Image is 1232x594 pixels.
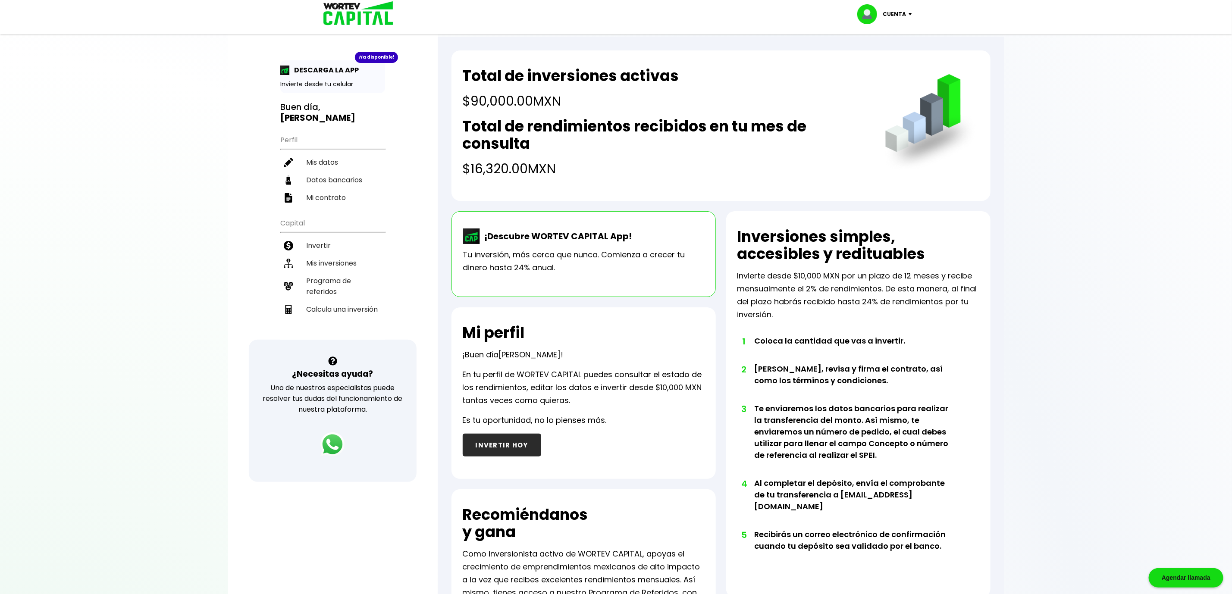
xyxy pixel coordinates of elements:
[755,528,955,568] li: Recibirás un correo electrónico de confirmación cuando tu depósito sea validado por el banco.
[280,213,385,340] ul: Capital
[1149,568,1223,588] div: Agendar llamada
[284,175,293,185] img: datos-icon.10cf9172.svg
[742,528,746,541] span: 5
[463,324,525,341] h2: Mi perfil
[284,193,293,203] img: contrato-icon.f2db500c.svg
[499,349,561,360] span: [PERSON_NAME]
[320,432,345,456] img: logos_whatsapp-icon.242b2217.svg
[906,13,918,16] img: icon-down
[280,112,355,124] b: [PERSON_NAME]
[280,102,385,123] h3: Buen día,
[284,158,293,167] img: editar-icon.952d3147.svg
[463,248,704,274] p: Tu inversión, más cerca que nunca. Comienza a crecer tu dinero hasta 24% anual.
[284,259,293,268] img: inversiones-icon.6695dc30.svg
[280,189,385,206] a: Mi contrato
[742,403,746,416] span: 3
[284,241,293,250] img: invertir-icon.b3b967d7.svg
[737,269,979,321] p: Invierte desde $10,000 MXN por un plazo de 12 meses y recibe mensualmente el 2% de rendimientos. ...
[480,230,632,243] p: ¡Descubre WORTEV CAPITAL App!
[737,228,979,263] h2: Inversiones simples, accesibles y redituables
[280,254,385,272] a: Mis inversiones
[463,368,705,407] p: En tu perfil de WORTEV CAPITAL puedes consultar el estado de los rendimientos, editar los datos e...
[463,414,607,427] p: Es tu oportunidad, no lo pienses más.
[280,300,385,318] a: Calcula una inversión
[280,171,385,189] a: Datos bancarios
[742,477,746,490] span: 4
[742,363,746,376] span: 2
[463,118,868,152] h2: Total de rendimientos recibidos en tu mes de consulta
[755,363,955,403] li: [PERSON_NAME], revisa y firma el contrato, así como los términos y condiciones.
[463,159,868,178] h4: $16,320.00 MXN
[280,153,385,171] a: Mis datos
[463,91,679,111] h4: $90,000.00 MXN
[755,335,955,363] li: Coloca la cantidad que vas a invertir.
[857,4,883,24] img: profile-image
[290,65,359,75] p: DESCARGA LA APP
[280,237,385,254] a: Invertir
[292,368,373,380] h3: ¿Necesitas ayuda?
[883,8,906,21] p: Cuenta
[355,52,398,63] div: ¡Ya disponible!
[260,382,405,415] p: Uno de nuestros especialistas puede resolver tus dudas del funcionamiento de nuestra plataforma.
[284,281,293,291] img: recomiendanos-icon.9b8e9327.svg
[280,80,385,89] p: Invierte desde tu celular
[463,228,480,244] img: wortev-capital-app-icon
[463,348,564,361] p: ¡Buen día !
[463,506,588,541] h2: Recomiéndanos y gana
[463,67,679,84] h2: Total de inversiones activas
[755,477,955,528] li: Al completar el depósito, envía el comprobante de tu transferencia a [EMAIL_ADDRESS][DOMAIN_NAME]
[463,434,541,456] button: INVERTIR HOY
[881,74,979,172] img: grafica.516fef24.png
[755,403,955,477] li: Te enviaremos los datos bancarios para realizar la transferencia del monto. Así mismo, te enviare...
[280,130,385,206] ul: Perfil
[280,66,290,75] img: app-icon
[742,335,746,348] span: 1
[280,272,385,300] a: Programa de referidos
[284,305,293,314] img: calculadora-icon.17d418c4.svg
